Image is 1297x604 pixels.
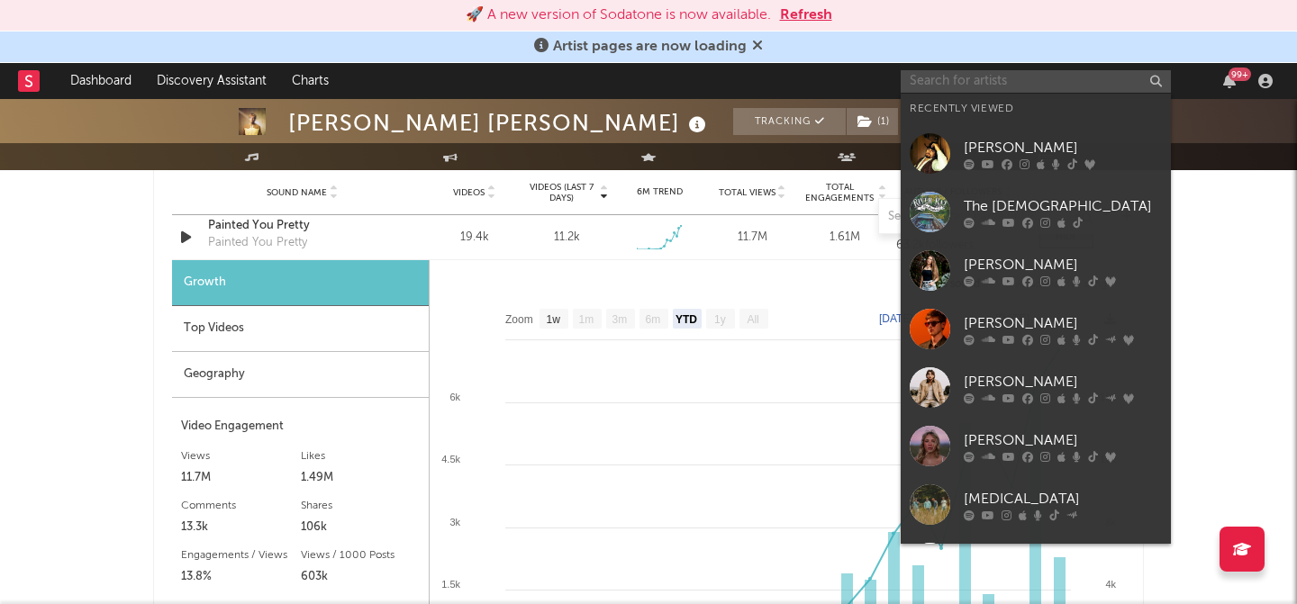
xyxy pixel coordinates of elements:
[847,108,898,135] button: (1)
[181,495,301,517] div: Comments
[719,187,775,198] span: Total Views
[181,446,301,467] div: Views
[466,5,771,26] div: 🚀 A new version of Sodatone is now available.
[901,70,1171,93] input: Search for artists
[441,454,460,464] text: 4.5k
[505,313,533,326] text: Zoom
[525,182,598,203] span: Videos (last 7 days)
[279,63,341,99] a: Charts
[964,137,1162,158] div: [PERSON_NAME]
[752,40,763,54] span: Dismiss
[181,517,301,538] div: 13.3k
[301,495,421,517] div: Shares
[879,210,1069,224] input: Search by song name or URL
[612,313,628,326] text: 3m
[453,187,485,198] span: Videos
[1105,579,1116,590] text: 4k
[901,358,1171,417] a: [PERSON_NAME]
[780,5,832,26] button: Refresh
[803,182,876,203] span: Total Engagements
[964,312,1162,334] div: [PERSON_NAME]
[1229,68,1251,81] div: 99 +
[711,229,794,247] div: 11.7M
[547,313,561,326] text: 1w
[181,545,301,566] div: Engagements / Views
[172,260,429,306] div: Growth
[553,40,747,54] span: Artist pages are now loading
[901,183,1171,241] a: The [DEMOGRAPHIC_DATA]
[579,313,594,326] text: 1m
[172,352,429,398] div: Geography
[901,124,1171,183] a: [PERSON_NAME]
[301,467,421,489] div: 1.49M
[554,229,580,247] div: 11.2k
[896,239,1021,252] div: 63.2k followers
[964,254,1162,275] div: [PERSON_NAME]
[181,416,420,437] div: Video Engagement
[301,446,421,467] div: Likes
[58,63,144,99] a: Dashboard
[901,475,1171,534] a: [MEDICAL_DATA]
[901,534,1171,592] a: [PERSON_NAME]
[301,545,421,566] div: Views / 1000 Posts
[288,108,711,138] div: [PERSON_NAME] [PERSON_NAME]
[449,392,460,402] text: 6k
[964,488,1162,509] div: [MEDICAL_DATA]
[676,313,697,326] text: YTD
[208,234,307,252] div: Painted You Pretty
[618,185,702,199] div: 6M Trend
[901,300,1171,358] a: [PERSON_NAME]
[901,417,1171,475] a: [PERSON_NAME]
[910,98,1162,120] div: Recently Viewed
[1223,74,1236,88] button: 99+
[432,229,516,247] div: 19.4k
[964,195,1162,217] div: The [DEMOGRAPHIC_DATA]
[267,187,327,198] span: Sound Name
[964,429,1162,451] div: [PERSON_NAME]
[449,517,460,527] text: 3k
[964,371,1162,392] div: [PERSON_NAME]
[301,517,421,538] div: 106k
[879,312,913,325] text: [DATE]
[646,313,661,326] text: 6m
[172,306,429,352] div: Top Videos
[896,223,1084,235] strong: [PERSON_NAME] [PERSON_NAME]
[181,566,301,588] div: 13.8%
[747,313,758,326] text: All
[714,313,726,326] text: 1y
[803,229,887,247] div: 1.61M
[846,108,899,135] span: ( 1 )
[733,108,846,135] button: Tracking
[181,467,301,489] div: 11.7M
[144,63,279,99] a: Discovery Assistant
[301,566,421,588] div: 603k
[901,241,1171,300] a: [PERSON_NAME]
[441,579,460,590] text: 1.5k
